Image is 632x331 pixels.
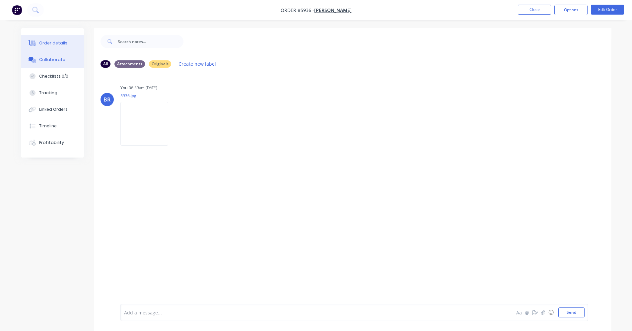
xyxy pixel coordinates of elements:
[21,85,84,101] button: Tracking
[149,60,171,68] div: Originals
[104,96,110,103] div: BR
[547,308,555,316] button: ☺
[39,73,68,79] div: Checklists 0/0
[39,57,65,63] div: Collaborate
[39,106,68,112] div: Linked Orders
[21,51,84,68] button: Collaborate
[515,308,523,316] button: Aa
[21,134,84,151] button: Profitability
[554,5,588,15] button: Options
[39,90,57,96] div: Tracking
[175,59,220,68] button: Create new label
[12,5,22,15] img: Factory
[39,40,67,46] div: Order details
[129,85,157,91] div: 06:59am [DATE]
[558,307,585,317] button: Send
[21,101,84,118] button: Linked Orders
[118,35,183,48] input: Search notes...
[39,123,57,129] div: Timeline
[281,7,314,13] span: Order #5936 -
[21,118,84,134] button: Timeline
[591,5,624,15] button: Edit Order
[120,93,175,99] p: 5936.jpg
[523,308,531,316] button: @
[114,60,145,68] div: Attachments
[21,35,84,51] button: Order details
[101,60,110,68] div: All
[21,68,84,85] button: Checklists 0/0
[39,140,64,146] div: Profitability
[314,7,352,13] a: [PERSON_NAME]
[120,85,127,91] div: You
[518,5,551,15] button: Close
